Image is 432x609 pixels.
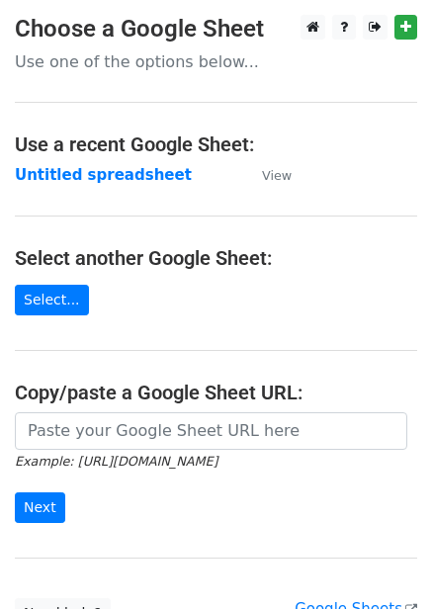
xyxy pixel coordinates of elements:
p: Use one of the options below... [15,51,417,72]
h4: Use a recent Google Sheet: [15,132,417,156]
a: Untitled spreadsheet [15,166,192,184]
h3: Choose a Google Sheet [15,15,417,43]
small: Example: [URL][DOMAIN_NAME] [15,454,217,469]
small: View [262,168,292,183]
h4: Copy/paste a Google Sheet URL: [15,381,417,404]
a: View [242,166,292,184]
a: Select... [15,285,89,315]
input: Next [15,492,65,523]
input: Paste your Google Sheet URL here [15,412,407,450]
h4: Select another Google Sheet: [15,246,417,270]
